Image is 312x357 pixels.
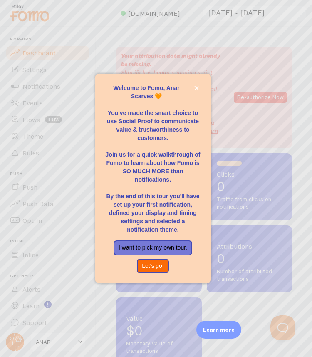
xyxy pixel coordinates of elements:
[196,321,241,339] div: Learn more
[192,84,201,92] button: close,
[105,184,201,234] p: By the end of this tour you'll have set up your first notification, defined your display and timi...
[105,142,201,184] p: Join us for a quick walkthrough of Fomo to learn about how Fomo is SO MUCH MORE than notifications.
[203,326,235,334] p: Learn more
[105,84,201,100] p: Welcome to Fomo, Anar Scarves 🧡
[105,100,201,142] p: You've made the smart choice to use Social Proof to communicate value & trustworthiness to custom...
[137,259,169,274] button: Let's go!
[114,240,192,255] button: I want to pick my own tour.
[95,74,211,283] div: Welcome to Fomo, Anar Scarves 🧡You&amp;#39;ve made the smart choice to use Social Proof to commun...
